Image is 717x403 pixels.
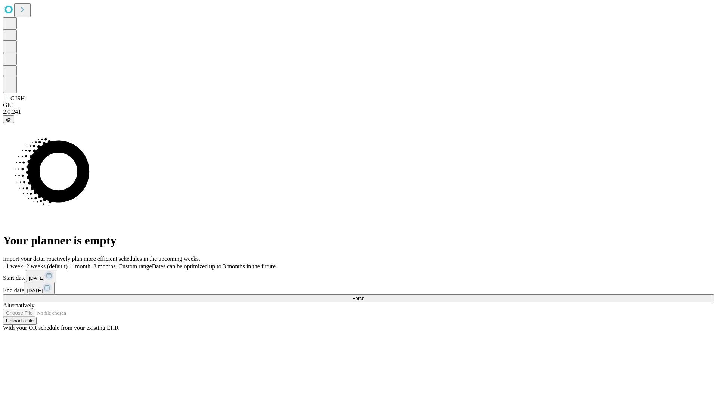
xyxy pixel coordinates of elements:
h1: Your planner is empty [3,234,714,247]
button: @ [3,115,14,123]
button: Upload a file [3,317,37,325]
span: 1 month [71,263,90,269]
span: Fetch [352,296,364,301]
div: 2.0.241 [3,109,714,115]
span: Alternatively [3,302,34,309]
div: Start date [3,270,714,282]
div: GEI [3,102,714,109]
button: [DATE] [24,282,55,294]
button: Fetch [3,294,714,302]
span: 1 week [6,263,23,269]
span: @ [6,116,11,122]
span: Import your data [3,256,43,262]
div: End date [3,282,714,294]
span: Custom range [118,263,152,269]
span: Dates can be optimized up to 3 months in the future. [152,263,277,269]
span: GJSH [10,95,25,101]
span: [DATE] [29,275,44,281]
span: 2 weeks (default) [26,263,68,269]
button: [DATE] [26,270,56,282]
span: With your OR schedule from your existing EHR [3,325,119,331]
span: Proactively plan more efficient schedules in the upcoming weeks. [43,256,200,262]
span: [DATE] [27,288,43,293]
span: 3 months [93,263,115,269]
